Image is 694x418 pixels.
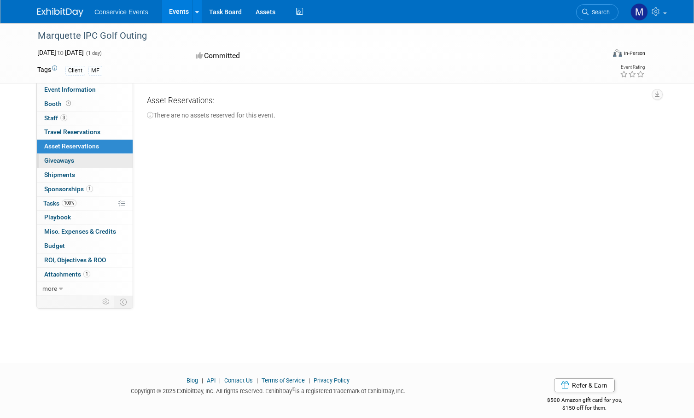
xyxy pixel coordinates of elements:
td: Personalize Event Tab Strip [98,296,114,308]
a: Booth [37,97,133,111]
span: Booth [44,100,73,107]
span: | [254,377,260,384]
span: Giveaways [44,157,74,164]
a: Tasks100% [37,197,133,211]
span: [DATE] [DATE] [37,49,84,56]
a: ROI, Objectives & ROO [37,253,133,267]
span: Staff [44,114,67,122]
div: Client [65,66,85,76]
span: Misc. Expenses & Credits [44,228,116,235]
a: API [207,377,216,384]
span: | [306,377,312,384]
span: Event Information [44,86,96,93]
img: ExhibitDay [37,8,83,17]
span: 100% [62,200,76,206]
a: Refer & Earn [554,378,615,392]
a: more [37,282,133,296]
a: Asset Reservations [37,140,133,153]
a: Budget [37,239,133,253]
td: Toggle Event Tabs [114,296,133,308]
span: Sponsorships [44,185,93,193]
a: Search [576,4,618,20]
td: Tags [37,65,57,76]
a: Travel Reservations [37,125,133,139]
span: ROI, Objectives & ROO [44,256,106,264]
span: Shipments [44,171,75,178]
span: Conservice Events [94,8,148,16]
span: Attachments [44,271,90,278]
div: Copyright © 2025 ExhibitDay, Inc. All rights reserved. ExhibitDay is a registered trademark of Ex... [37,385,498,395]
span: 1 [86,185,93,192]
div: MF [88,66,102,76]
img: Marley Staker [630,3,648,21]
span: Search [589,9,610,16]
span: Asset Reservations [44,142,99,150]
span: 1 [83,271,90,277]
a: Misc. Expenses & Credits [37,225,133,239]
div: There are no assets reserved for this event. [147,108,650,120]
span: Budget [44,242,65,249]
div: Event Rating [620,65,645,70]
a: Playbook [37,211,133,224]
a: Shipments [37,168,133,182]
span: Travel Reservations [44,128,100,135]
a: Terms of Service [262,377,305,384]
div: Event Format [555,48,645,62]
span: | [199,377,205,384]
div: Asset Reservations: [147,95,215,108]
div: In-Person [624,50,645,57]
a: Blog [187,377,198,384]
a: Privacy Policy [314,377,350,384]
a: Giveaways [37,154,133,168]
a: Event Information [37,83,133,97]
div: Marquette IPC Golf Outing [35,28,594,44]
span: Playbook [44,213,71,221]
sup: ® [292,387,295,392]
div: Committed [193,48,386,64]
span: to [56,49,65,56]
span: (1 day) [85,50,102,56]
a: Staff3 [37,112,133,125]
span: Booth not reserved yet [64,100,73,107]
div: $150 off for them. [512,404,657,412]
span: | [217,377,223,384]
a: Sponsorships1 [37,183,133,196]
a: Attachments1 [37,268,133,282]
div: $500 Amazon gift card for you, [512,390,657,412]
a: Contact Us [224,377,253,384]
span: more [42,285,57,292]
span: 3 [60,114,67,121]
img: Format-Inperson.png [613,49,622,57]
span: Tasks [43,200,76,207]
